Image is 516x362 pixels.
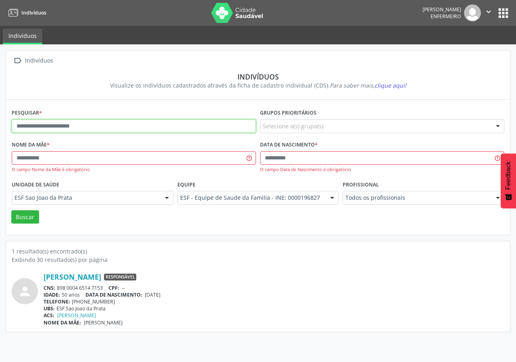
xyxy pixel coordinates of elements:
[44,319,81,326] span: NOME DA MÃE:
[17,81,499,90] div: Visualize os indivíduos cadastrados através da ficha de cadastro individual (CDS).
[12,107,42,119] label: Pesquisar
[44,285,504,291] div: 898 0004 6514 7153
[6,6,46,19] a: Indivíduos
[104,274,136,281] span: Responsável
[484,7,493,16] i: 
[464,4,481,21] img: img
[44,298,70,305] span: TELEFONE:
[431,13,461,20] span: Enfermeiro
[330,82,406,89] i: Para saber mais,
[12,55,23,67] i: 
[180,194,322,202] span: ESF - Equipe de Saude da Familia - INE: 0000196827
[501,153,516,208] button: Feedback - Mostrar pesquisa
[375,82,406,89] span: clique aqui!
[12,255,504,264] div: Exibindo 30 resultado(s) por página
[11,210,39,224] button: Buscar
[505,161,512,190] span: Feedback
[108,285,119,291] span: CPF:
[44,291,60,298] span: IDADE:
[18,284,32,299] i: person
[260,139,318,151] label: Data de nascimento
[44,272,101,281] a: [PERSON_NAME]
[12,247,504,255] div: 1 resultado(s) encontrado(s)
[44,285,55,291] span: CNS:
[263,122,323,130] span: Selecione o(s) grupo(s)
[496,6,510,20] button: apps
[481,4,496,21] button: 
[12,139,50,151] label: Nome da mãe
[84,319,123,326] span: [PERSON_NAME]
[15,194,157,202] span: ESF Sao Joao da Prata
[177,178,196,191] label: Equipe
[260,107,316,119] label: Grupos prioritários
[3,29,42,44] a: Indivíduos
[44,291,504,298] div: 50 anos
[44,298,504,305] div: [PHONE_NUMBER]
[44,305,55,312] span: UBS:
[12,55,54,67] a:  Indivíduos
[12,178,59,191] label: Unidade de saúde
[44,305,504,312] div: ESF Sao Joao da Prata
[260,166,504,173] div: O campo Data de Nascimento é obrigatório
[21,9,46,16] span: Indivíduos
[23,55,54,67] div: Indivíduos
[145,291,160,298] span: [DATE]
[57,312,96,319] a: [PERSON_NAME]
[17,72,499,81] div: Indivíduos
[12,166,256,173] div: O campo Nome da Mãe é obrigatório
[122,285,125,291] span: --
[85,291,142,298] span: DATA DE NASCIMENTO:
[422,6,461,13] div: [PERSON_NAME]
[345,194,488,202] span: Todos os profissionais
[44,312,54,319] span: ACS:
[343,178,379,191] label: Profissional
